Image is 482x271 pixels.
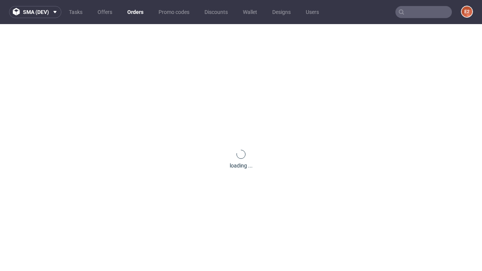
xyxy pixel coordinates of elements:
a: Designs [268,6,295,18]
a: Wallet [238,6,262,18]
a: Promo codes [154,6,194,18]
a: Orders [123,6,148,18]
a: Tasks [64,6,87,18]
figcaption: e2 [462,6,472,17]
a: Offers [93,6,117,18]
div: loading ... [230,162,253,169]
a: Discounts [200,6,232,18]
span: sma (dev) [23,9,49,15]
button: sma (dev) [9,6,61,18]
a: Users [301,6,323,18]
